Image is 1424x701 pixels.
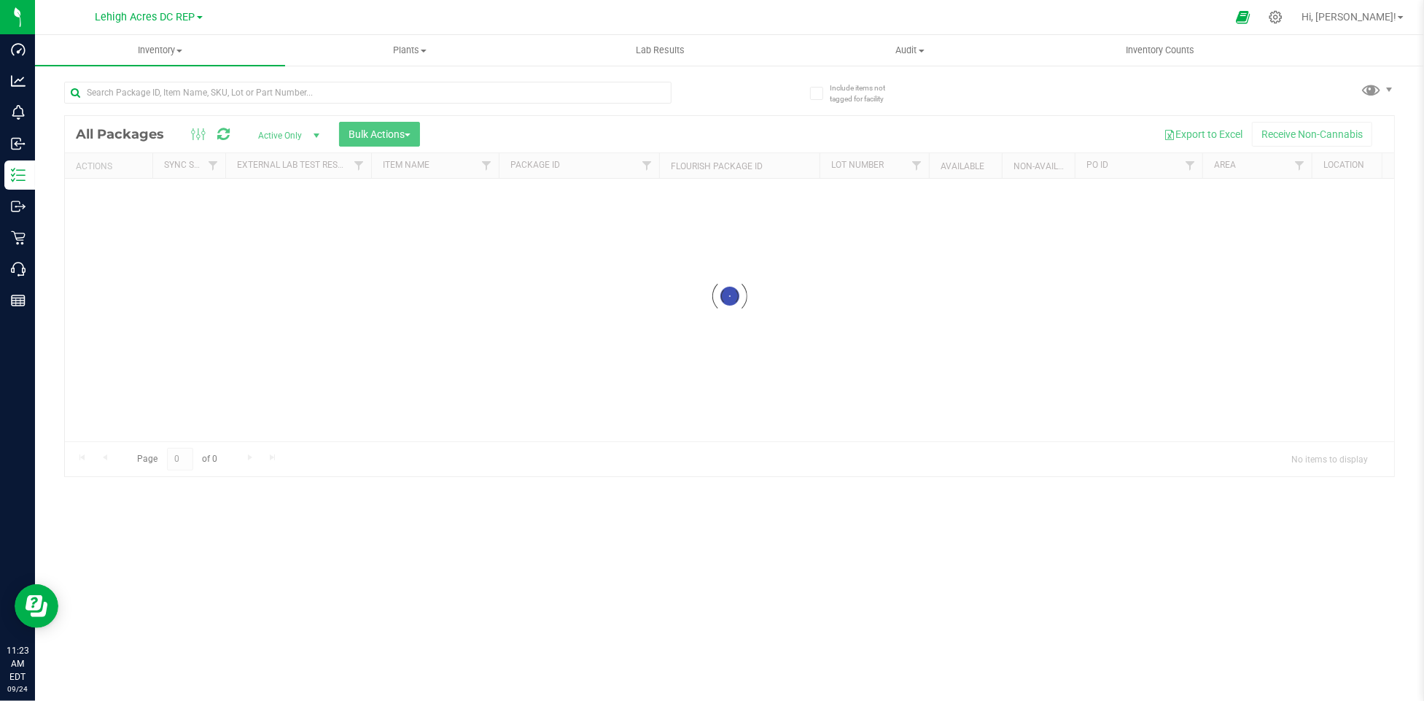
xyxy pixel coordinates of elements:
inline-svg: Inventory [11,168,26,182]
a: Plants [285,35,535,66]
input: Search Package ID, Item Name, SKU, Lot or Part Number... [64,82,672,104]
span: Inventory [35,44,285,57]
inline-svg: Call Center [11,262,26,276]
span: Lehigh Acres DC REP [96,11,195,23]
a: Inventory [35,35,285,66]
inline-svg: Outbound [11,199,26,214]
inline-svg: Retail [11,231,26,245]
span: Audit [786,44,1035,57]
inline-svg: Inbound [11,136,26,151]
span: Inventory Counts [1106,44,1214,57]
inline-svg: Reports [11,293,26,308]
p: 09/24 [7,683,28,694]
span: Include items not tagged for facility [830,82,903,104]
a: Inventory Counts [1035,35,1285,66]
inline-svg: Dashboard [11,42,26,57]
iframe: Resource center [15,584,58,628]
span: Hi, [PERSON_NAME]! [1302,11,1396,23]
span: Open Ecommerce Menu [1226,3,1259,31]
inline-svg: Analytics [11,74,26,88]
a: Lab Results [535,35,785,66]
span: Lab Results [616,44,704,57]
inline-svg: Monitoring [11,105,26,120]
a: Audit [785,35,1035,66]
div: Manage settings [1267,10,1285,24]
span: Plants [286,44,534,57]
p: 11:23 AM EDT [7,644,28,683]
